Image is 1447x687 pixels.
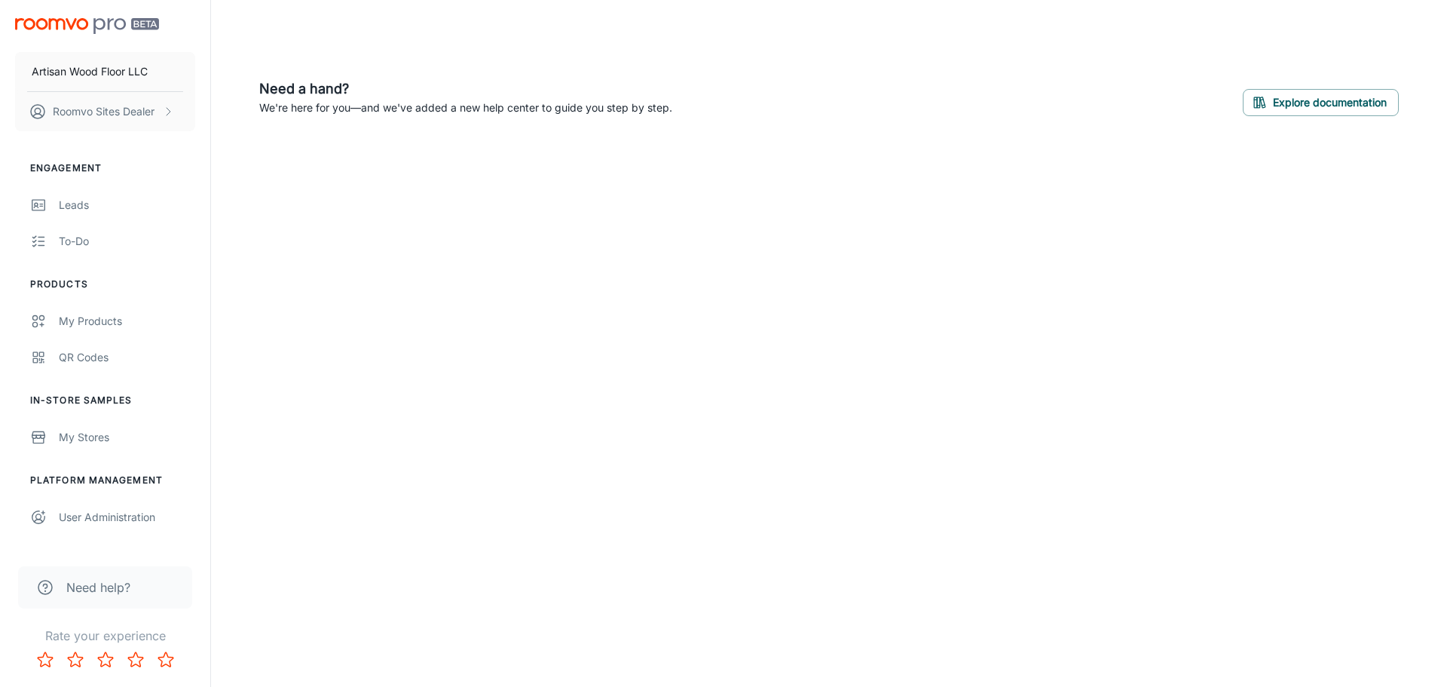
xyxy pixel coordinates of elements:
[32,63,148,80] p: Artisan Wood Floor LLC
[259,78,672,100] h6: Need a hand?
[15,52,195,91] button: Artisan Wood Floor LLC
[1243,89,1399,116] button: Explore documentation
[53,103,154,120] p: Roomvo Sites Dealer
[15,18,159,34] img: Roomvo PRO Beta
[259,100,672,116] p: We're here for you—and we've added a new help center to guide you step by step.
[1243,94,1399,109] a: Explore documentation
[15,92,195,131] button: Roomvo Sites Dealer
